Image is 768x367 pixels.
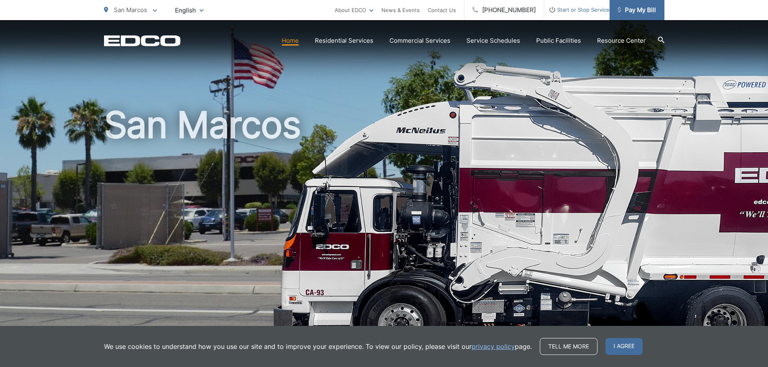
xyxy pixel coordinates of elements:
span: Pay My Bill [618,5,656,15]
p: We use cookies to understand how you use our site and to improve your experience. To view our pol... [104,342,532,351]
span: English [169,3,210,17]
span: I agree [606,338,643,355]
a: EDCD logo. Return to the homepage. [104,35,181,46]
a: About EDCO [335,5,373,15]
a: Resource Center [597,36,646,46]
a: Commercial Services [389,36,450,46]
a: Tell me more [540,338,597,355]
a: Service Schedules [466,36,520,46]
a: Home [282,36,299,46]
a: Public Facilities [536,36,581,46]
span: San Marcos [114,6,147,14]
a: Contact Us [428,5,456,15]
a: privacy policy [472,342,515,351]
h1: San Marcos [104,105,664,360]
a: Residential Services [315,36,373,46]
a: News & Events [381,5,420,15]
